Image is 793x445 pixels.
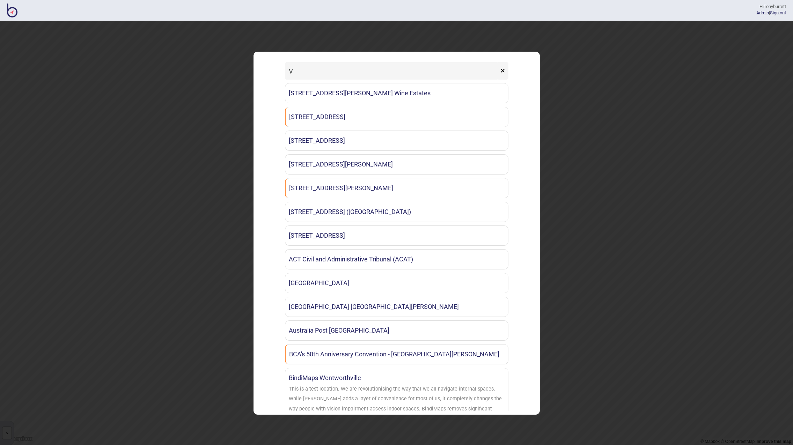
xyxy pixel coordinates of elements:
[497,62,508,80] button: ×
[285,344,508,364] a: BCA's 50th Anniversary Convention - [GEOGRAPHIC_DATA][PERSON_NAME]
[7,3,17,17] img: BindiMaps CMS
[285,225,508,246] a: [STREET_ADDRESS]
[285,320,508,341] a: Australia Post [GEOGRAPHIC_DATA]
[756,10,770,15] span: |
[285,62,499,80] input: Search locations by tag + name
[285,178,508,198] a: [STREET_ADDRESS][PERSON_NAME]
[285,273,508,293] a: [GEOGRAPHIC_DATA]
[756,10,769,15] a: Admin
[285,297,508,317] a: [GEOGRAPHIC_DATA] [GEOGRAPHIC_DATA][PERSON_NAME]
[285,83,508,103] a: [STREET_ADDRESS][PERSON_NAME] Wine Estates
[756,3,786,10] div: Hi Tonyburrett
[770,10,786,15] button: Sign out
[285,131,508,151] a: [STREET_ADDRESS]
[289,384,505,424] div: This is a test location. We are revolutionising the way that we all navigate internal spaces. Whi...
[285,249,508,269] a: ACT Civil and Administrative Tribunal (ACAT)
[285,202,508,222] a: [STREET_ADDRESS] ([GEOGRAPHIC_DATA])
[285,107,508,127] a: [STREET_ADDRESS]
[285,368,508,428] a: BindiMaps WentworthvilleThis is a test location. We are revolutionising the way that we all navig...
[285,154,508,175] a: [STREET_ADDRESS][PERSON_NAME]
